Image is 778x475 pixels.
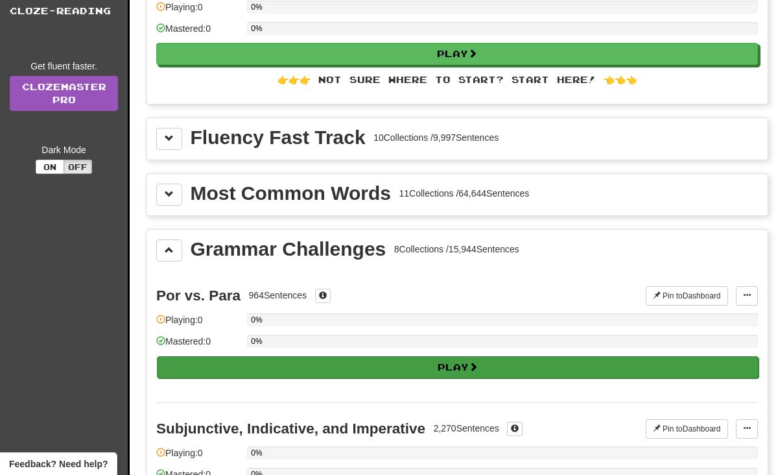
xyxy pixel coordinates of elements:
[434,422,499,435] div: 2,270 Sentences
[249,289,307,302] div: 964 Sentences
[646,286,728,306] button: Pin toDashboard
[156,73,758,86] div: 👉👉👉 Not sure where to start? Start here! 👈👈👈
[156,420,425,437] div: Subjunctive, Indicative, and Imperative
[156,287,241,304] div: Por vs. Para
[191,128,366,147] div: Fluency Fast Track
[373,131,499,144] div: 10 Collections / 9,997 Sentences
[156,313,241,335] div: Playing: 0
[394,243,519,256] div: 8 Collections / 15,944 Sentences
[191,184,391,203] div: Most Common Words
[646,419,728,439] button: Pin toDashboard
[156,1,241,22] div: Playing: 0
[156,43,758,65] button: Play
[157,356,759,378] button: Play
[191,239,386,259] div: Grammar Challenges
[64,160,92,174] button: Off
[156,335,241,356] div: Mastered: 0
[399,187,529,200] div: 11 Collections / 64,644 Sentences
[156,22,241,43] div: Mastered: 0
[9,457,108,470] span: Open feedback widget
[10,76,118,111] a: ClozemasterPro
[156,446,241,468] div: Playing: 0
[10,143,118,156] div: Dark Mode
[10,60,118,73] div: Get fluent faster.
[36,160,64,174] button: On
